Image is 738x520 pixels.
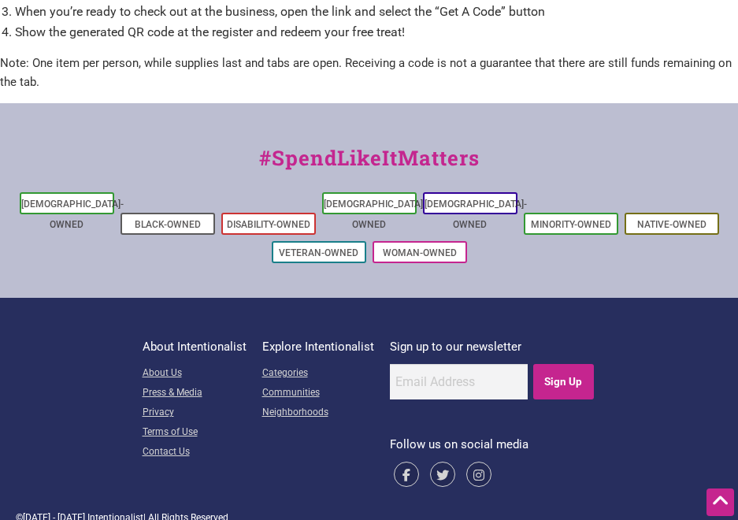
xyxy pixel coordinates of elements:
[390,364,528,399] input: Email Address
[324,199,426,230] a: [DEMOGRAPHIC_DATA]-Owned
[135,219,201,230] a: Black-Owned
[262,384,374,403] a: Communities
[15,2,738,22] li: When you’re ready to check out at the business, open the link and select the “Get A Code” button
[143,443,247,462] a: Contact Us
[262,337,374,356] p: Explore Intentionalist
[383,247,457,258] a: Woman-Owned
[15,22,738,43] li: Show the generated QR code at the register and redeem your free treat!
[533,364,594,399] input: Sign Up
[21,199,124,230] a: [DEMOGRAPHIC_DATA]-Owned
[262,364,374,384] a: Categories
[706,488,734,516] div: Scroll Back to Top
[143,364,247,384] a: About Us
[279,247,358,258] a: Veteran-Owned
[227,219,310,230] a: Disability-Owned
[143,384,247,403] a: Press & Media
[262,403,374,423] a: Neighborhoods
[390,337,596,356] p: Sign up to our newsletter
[637,219,706,230] a: Native-Owned
[143,423,247,443] a: Terms of Use
[143,403,247,423] a: Privacy
[143,337,247,356] p: About Intentionalist
[531,219,611,230] a: Minority-Owned
[425,199,527,230] a: [DEMOGRAPHIC_DATA]-Owned
[390,435,596,454] p: Follow us on social media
